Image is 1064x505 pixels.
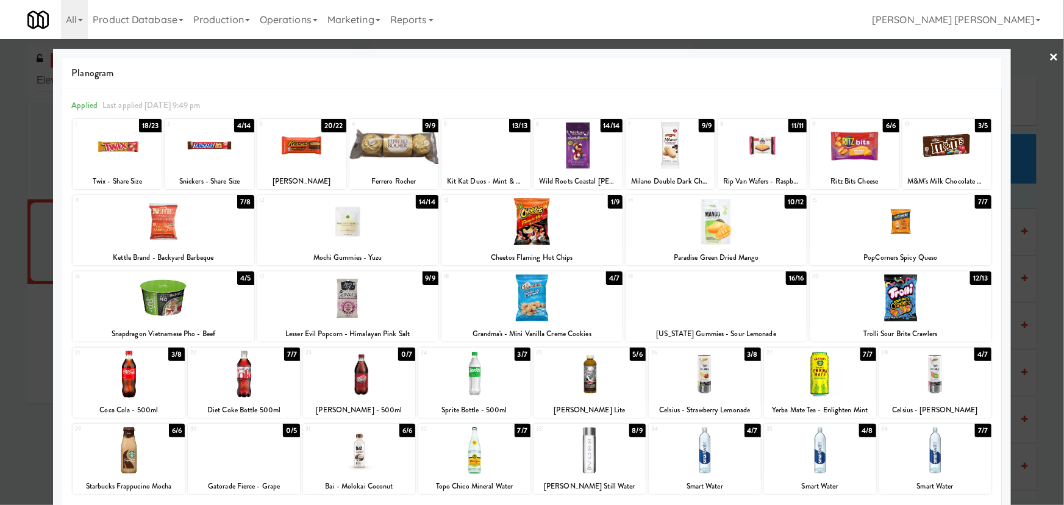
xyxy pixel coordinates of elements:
div: 614/14Wild Roots Coastal [PERSON_NAME] Trail mix [534,119,623,189]
div: 1/9 [608,195,623,209]
div: Cheetos Flaming Hot Chips [443,250,621,265]
div: 5 [444,119,486,129]
div: 10 [905,119,947,129]
div: 21 [75,348,129,358]
div: Kit Kat Duos - Mint & Dark Chocolate [441,174,530,189]
div: 213/8Coca Cola - 500ml [73,348,185,418]
div: 7/7 [975,195,991,209]
div: Smart Water [881,479,990,494]
div: [PERSON_NAME] - 500ml [303,403,415,418]
div: 49/9Ferrero Rocher [349,119,438,189]
div: Celsius - Strawberry Lemonade [649,403,761,418]
div: 230/7[PERSON_NAME] - 500ml [303,348,415,418]
div: 20 [812,271,901,282]
div: 6 [536,119,578,129]
div: M&M's Milk Chocolate Candy [902,174,991,189]
div: 11/11 [788,119,807,132]
div: 1916/16[US_STATE] Gummies - Sour Lemonade [626,271,807,342]
div: Trolli Sour Brite Crawlers [812,326,989,342]
div: 18 [444,271,532,282]
div: PopCorners Spicy Queso [812,250,989,265]
div: 354/8Smart Water [764,424,876,494]
div: 9/9 [423,119,438,132]
div: Mochi Gummies - Yuzu [259,250,437,265]
div: 3/5 [975,119,991,132]
div: 4/7 [744,424,761,437]
div: Snickers - Share Size [165,174,254,189]
div: 8 [720,119,762,129]
div: 79/9Milano Double Dark Chocolate Cookies [626,119,715,189]
div: 179/9Lesser Evil Popcorn - Himalayan Pink Salt [257,271,438,342]
div: 24/14Snickers - Share Size [165,119,254,189]
span: Planogram [71,64,993,82]
div: Grandma's - Mini Vanilla Creme Cookies [443,326,621,342]
div: 36 [882,424,935,434]
div: Rip Van Wafers - Raspberry & Dark Chocolate [718,174,807,189]
div: 284/7Celsius - [PERSON_NAME] [879,348,991,418]
div: Snapdragon Vietnamese Pho - Beef [73,326,254,342]
div: Twix - Share Size [74,174,160,189]
span: Last applied [DATE] 9:49 pm [102,99,201,111]
span: Applied [71,99,98,111]
div: 118/23Twix - Share Size [73,119,162,189]
div: 255/6[PERSON_NAME] Lite [534,348,646,418]
div: Cheetos Flaming Hot Chips [441,250,623,265]
div: 103/5M&M's Milk Chocolate Candy [902,119,991,189]
div: 1 [75,119,117,129]
div: Ferrero Rocher [351,174,437,189]
div: 9/9 [699,119,715,132]
div: Celsius - [PERSON_NAME] [879,403,991,418]
div: 34 [651,424,705,434]
div: 117/8Kettle Brand - Backyard Barbeque [73,195,254,265]
div: 18/23 [139,119,162,132]
div: 2 [167,119,209,129]
div: 9/9 [423,271,438,285]
div: Gatorade Fierce - Grape [188,479,300,494]
div: 277/7Yerba Mate Tea - Enlighten Mint [764,348,876,418]
div: Mochi Gummies - Yuzu [257,250,438,265]
div: 31 [305,424,359,434]
div: [US_STATE] Gummies - Sour Lemonade [627,326,805,342]
div: 14 [628,195,716,206]
div: Milano Double Dark Chocolate Cookies [627,174,713,189]
div: 7/7 [860,348,876,361]
div: 4 [352,119,394,129]
div: Bai - Molokai Coconut [303,479,415,494]
div: Snickers - Share Size [166,174,252,189]
div: [PERSON_NAME] [257,174,346,189]
div: 164/5Snapdragon Vietnamese Pho - Beef [73,271,254,342]
div: 15 [812,195,901,206]
div: Celsius - Strawberry Lemonade [651,403,759,418]
div: 4/7 [606,271,623,285]
img: Micromart [27,9,49,30]
div: Coca Cola - 500ml [74,403,183,418]
div: Coca Cola - 500ml [73,403,185,418]
div: 0/7 [398,348,415,361]
div: Sprite Bottle - 500ml [418,403,530,418]
div: 12 [260,195,348,206]
div: Starbucks Frappucino Mocha [74,479,183,494]
div: Kit Kat Duos - Mint & Dark Chocolate [443,174,529,189]
div: 24 [421,348,474,358]
div: 6/6 [883,119,899,132]
div: 0/5 [283,424,300,437]
div: Diet Coke Bottle 500ml [188,403,300,418]
div: Yerba Mate Tea - Enlighten Mint [764,403,876,418]
div: 227/7Diet Coke Bottle 500ml [188,348,300,418]
div: Smart Water [879,479,991,494]
div: [PERSON_NAME] Lite [534,403,646,418]
div: Celsius - [PERSON_NAME] [881,403,990,418]
div: 3/8 [744,348,761,361]
div: Snapdragon Vietnamese Pho - Beef [74,326,252,342]
div: 316/6Bai - Molokai Coconut [303,424,415,494]
div: [PERSON_NAME] Lite [535,403,644,418]
div: [US_STATE] Gummies - Sour Lemonade [626,326,807,342]
div: Wild Roots Coastal [PERSON_NAME] Trail mix [535,174,621,189]
div: 32 [421,424,474,434]
div: 4/7 [974,348,991,361]
div: 12/13 [970,271,991,285]
div: [PERSON_NAME] Still Water [534,479,646,494]
div: 16 [75,271,163,282]
div: 184/7Grandma's - Mini Vanilla Creme Cookies [441,271,623,342]
div: Wild Roots Coastal [PERSON_NAME] Trail mix [534,174,623,189]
